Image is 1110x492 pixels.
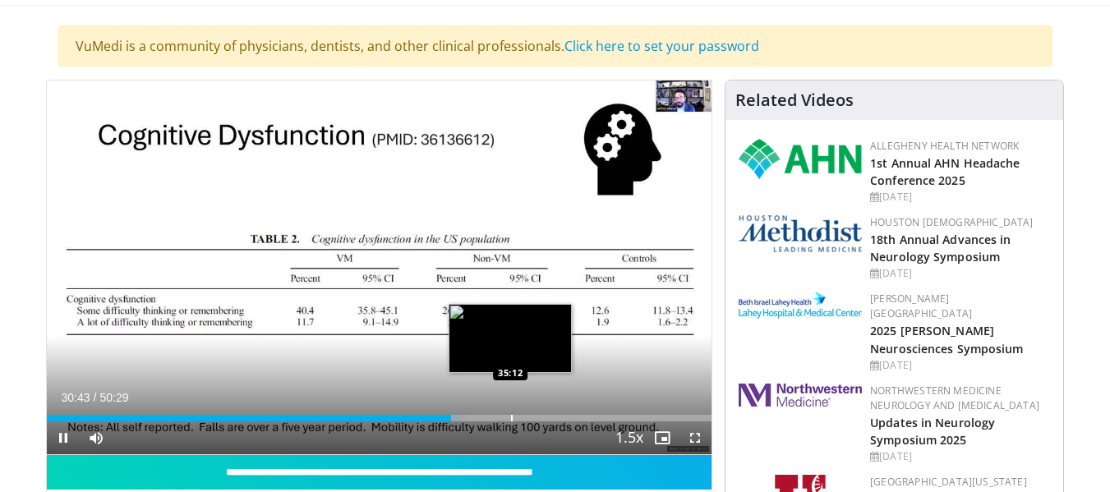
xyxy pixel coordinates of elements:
[47,415,712,421] div: Progress Bar
[870,190,1050,205] div: [DATE]
[739,292,862,319] img: e7977282-282c-4444-820d-7cc2733560fd.jpg.150x105_q85_autocrop_double_scale_upscale_version-0.2.jpg
[870,266,1050,281] div: [DATE]
[735,90,854,110] h4: Related Videos
[739,384,862,407] img: 2a462fb6-9365-492a-ac79-3166a6f924d8.png.150x105_q85_autocrop_double_scale_upscale_version-0.2.jpg
[870,232,1011,264] a: 18th Annual Advances in Neurology Symposium
[870,358,1050,373] div: [DATE]
[739,139,862,179] img: 628ffacf-ddeb-4409-8647-b4d1102df243.png.150x105_q85_autocrop_double_scale_upscale_version-0.2.png
[47,421,80,454] button: Pause
[870,292,972,320] a: [PERSON_NAME][GEOGRAPHIC_DATA]
[870,215,1033,229] a: Houston [DEMOGRAPHIC_DATA]
[739,215,862,252] img: 5e4488cc-e109-4a4e-9fd9-73bb9237ee91.png.150x105_q85_autocrop_double_scale_upscale_version-0.2.png
[99,391,128,404] span: 50:29
[80,421,113,454] button: Mute
[613,421,646,454] button: Playback Rate
[449,304,572,373] img: image.jpeg
[870,155,1020,188] a: 1st Annual AHN Headache Conference 2025
[58,25,1052,67] div: VuMedi is a community of physicians, dentists, and other clinical professionals.
[62,391,90,404] span: 30:43
[94,391,97,404] span: /
[679,421,712,454] button: Fullscreen
[870,415,995,448] a: Updates in Neurology Symposium 2025
[870,323,1023,356] a: 2025 [PERSON_NAME] Neurosciences Symposium
[564,37,759,55] a: Click here to set your password
[47,80,712,455] video-js: Video Player
[646,421,679,454] button: Enable picture-in-picture mode
[870,139,1019,153] a: Allegheny Health Network
[870,384,1039,412] a: Northwestern Medicine Neurology and [MEDICAL_DATA]
[870,449,1050,464] div: [DATE]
